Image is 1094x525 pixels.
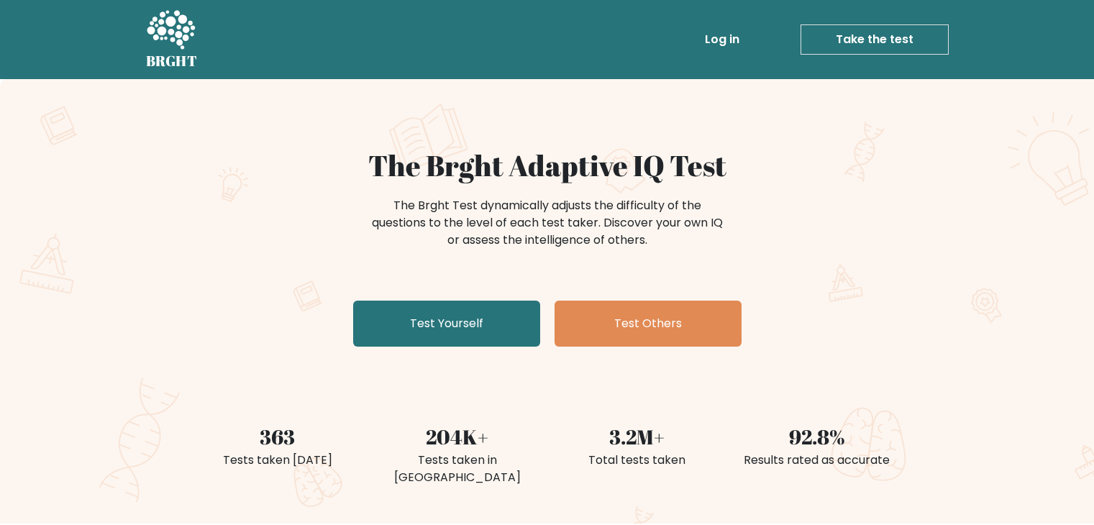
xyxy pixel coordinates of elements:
[146,52,198,70] h5: BRGHT
[376,452,539,486] div: Tests taken in [GEOGRAPHIC_DATA]
[196,148,898,183] h1: The Brght Adaptive IQ Test
[555,301,742,347] a: Test Others
[699,25,745,54] a: Log in
[353,301,540,347] a: Test Yourself
[146,6,198,73] a: BRGHT
[801,24,949,55] a: Take the test
[736,421,898,452] div: 92.8%
[196,452,359,469] div: Tests taken [DATE]
[368,197,727,249] div: The Brght Test dynamically adjusts the difficulty of the questions to the level of each test take...
[556,452,719,469] div: Total tests taken
[376,421,539,452] div: 204K+
[736,452,898,469] div: Results rated as accurate
[556,421,719,452] div: 3.2M+
[196,421,359,452] div: 363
